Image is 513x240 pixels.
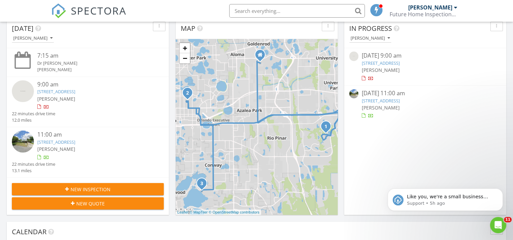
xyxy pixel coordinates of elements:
a: [DATE] 11:00 am [STREET_ADDRESS] [PERSON_NAME] [349,89,501,119]
a: Zoom in [180,43,190,53]
div: [PERSON_NAME] [351,36,390,41]
iframe: Intercom live chat [490,217,506,233]
div: 22 minutes drive time [12,161,55,167]
span: [PERSON_NAME] [362,104,400,111]
span: New Inspection [71,186,111,193]
div: 13.1 miles [12,167,55,174]
span: SPECTORA [71,3,126,18]
span: Map [181,24,195,33]
div: 7:15 am [37,52,151,60]
span: [DATE] [12,24,34,33]
img: streetview [349,52,358,61]
div: Future Home Inspections Inc [390,11,457,18]
div: [DATE] 11:00 am [362,89,488,98]
i: 2 [186,91,189,96]
a: 9:00 am [STREET_ADDRESS] [PERSON_NAME] 22 minutes drive time 12.0 miles [12,80,164,124]
div: [DATE] 9:00 am [362,52,488,60]
div: 12.0 miles [12,117,55,123]
a: [STREET_ADDRESS] [37,139,75,145]
div: Dr [PERSON_NAME] [37,60,151,66]
span: [PERSON_NAME] [37,146,75,152]
div: [PERSON_NAME] [37,66,151,73]
a: Zoom out [180,53,190,63]
div: 1911 Canton St, Orlando, FL 32803 [188,93,192,97]
a: © MapTiler [190,210,208,214]
div: [PERSON_NAME] [408,4,452,11]
a: [STREET_ADDRESS] [37,88,75,95]
iframe: Intercom notifications message [377,174,513,222]
button: New Inspection [12,183,164,195]
a: Leaflet [177,210,189,214]
a: 11:00 am [STREET_ADDRESS] [PERSON_NAME] 22 minutes drive time 13.1 miles [12,131,164,174]
a: [STREET_ADDRESS] [362,60,400,66]
a: [DATE] 9:00 am [STREET_ADDRESS] [PERSON_NAME] [349,52,501,82]
img: streetview [12,131,34,153]
span: In Progress [349,24,392,33]
span: Calendar [12,227,46,236]
span: [PERSON_NAME] [37,96,75,102]
div: | [176,209,261,215]
input: Search everything... [229,4,365,18]
span: [PERSON_NAME] [362,67,400,73]
button: [PERSON_NAME] [349,34,391,43]
div: 5225 Driscoll Ct, Belle Isle, FL 32812 [202,183,206,187]
i: 3 [200,181,203,186]
i: 1 [324,124,327,129]
a: SPECTORA [51,9,126,23]
div: [PERSON_NAME] [13,36,53,41]
div: 11:00 am [37,131,151,139]
a: © OpenStreetMap contributors [209,210,259,214]
button: [PERSON_NAME] [12,34,54,43]
img: streetview [349,89,358,98]
span: 11 [504,217,512,222]
img: streetview [12,80,34,102]
div: 9:00 am [37,80,151,89]
span: New Quote [76,200,105,207]
img: The Best Home Inspection Software - Spectora [51,3,66,18]
div: 10934 Arbor View Blvd, Orlando, FL 32825 [326,126,330,130]
div: 22 minutes drive time [12,111,55,117]
a: [STREET_ADDRESS] [362,98,400,104]
button: New Quote [12,197,164,209]
div: 7623 University Garden Drive, Winter Park FL 32792 [260,55,264,59]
